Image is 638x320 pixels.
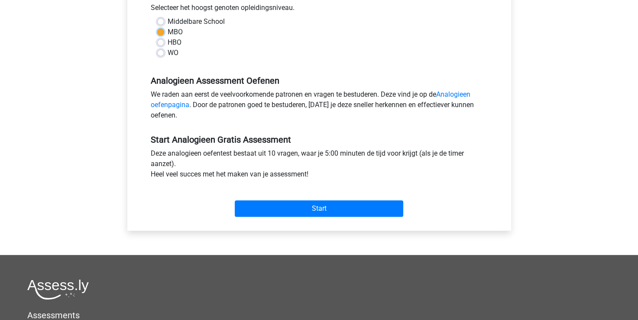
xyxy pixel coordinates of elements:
div: Deze analogieen oefentest bestaat uit 10 vragen, waar je 5:00 minuten de tijd voor krijgt (als je... [144,148,494,183]
label: HBO [168,37,181,48]
label: Middelbare School [168,16,225,27]
h5: Start Analogieen Gratis Assessment [151,134,488,145]
img: Assessly logo [27,279,89,300]
label: WO [168,48,178,58]
h5: Analogieen Assessment Oefenen [151,75,488,86]
div: We raden aan eerst de veelvoorkomende patronen en vragen te bestuderen. Deze vind je op de . Door... [144,89,494,124]
div: Selecteer het hoogst genoten opleidingsniveau. [144,3,494,16]
label: MBO [168,27,183,37]
input: Start [235,200,403,217]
